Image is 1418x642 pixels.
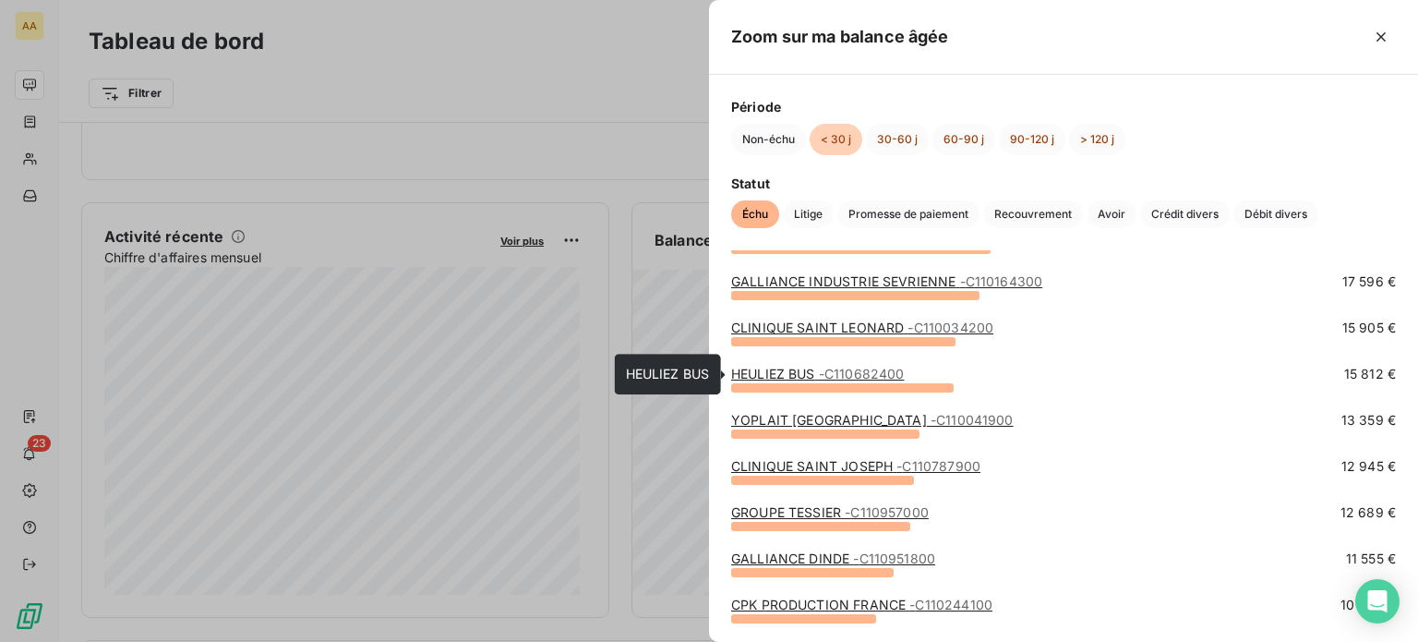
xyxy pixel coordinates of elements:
[1069,124,1125,155] button: > 120 j
[960,273,1043,289] span: - C110164300
[626,366,710,382] span: HEULIEZ BUS
[1355,579,1400,624] div: Open Intercom Messenger
[931,412,1014,428] span: - C110041900
[731,174,1396,193] span: Statut
[1087,200,1136,228] button: Avoir
[731,273,1042,289] a: GALLIANCE INDUSTRIE SEVRIENNE
[819,366,905,382] span: - C110682400
[731,551,935,566] a: GALLIANCE DINDE
[932,124,995,155] button: 60-90 j
[731,124,806,155] button: Non-échu
[853,551,935,566] span: - C110951800
[1140,200,1230,228] button: Crédit divers
[1344,365,1396,383] span: 15 812 €
[1341,457,1396,476] span: 12 945 €
[1340,503,1396,522] span: 12 689 €
[1233,200,1318,228] button: Débit divers
[731,97,1396,116] span: Période
[845,504,929,520] span: - C110957000
[896,458,980,474] span: - C110787900
[1342,319,1396,337] span: 15 905 €
[783,200,834,228] button: Litige
[731,597,992,612] a: CPK PRODUCTION FRANCE
[731,200,779,228] button: Échu
[731,412,1014,428] a: YOPLAIT [GEOGRAPHIC_DATA]
[866,124,929,155] button: 30-60 j
[731,458,980,474] a: CLINIQUE SAINT JOSEPH
[909,597,992,612] span: - C110244100
[1346,550,1396,568] span: 11 555 €
[837,200,979,228] button: Promesse de paiement
[810,124,862,155] button: < 30 j
[907,320,993,335] span: - C110034200
[731,24,949,50] h5: Zoom sur ma balance âgée
[999,124,1065,155] button: 90-120 j
[1342,273,1396,291] span: 17 596 €
[1340,596,1396,614] span: 10 289 €
[1341,411,1396,430] span: 13 359 €
[731,366,904,382] a: HEULIEZ BUS
[731,504,929,520] a: GROUPE TESSIER
[731,320,993,335] a: CLINIQUE SAINT LEONARD
[983,200,1083,228] button: Recouvrement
